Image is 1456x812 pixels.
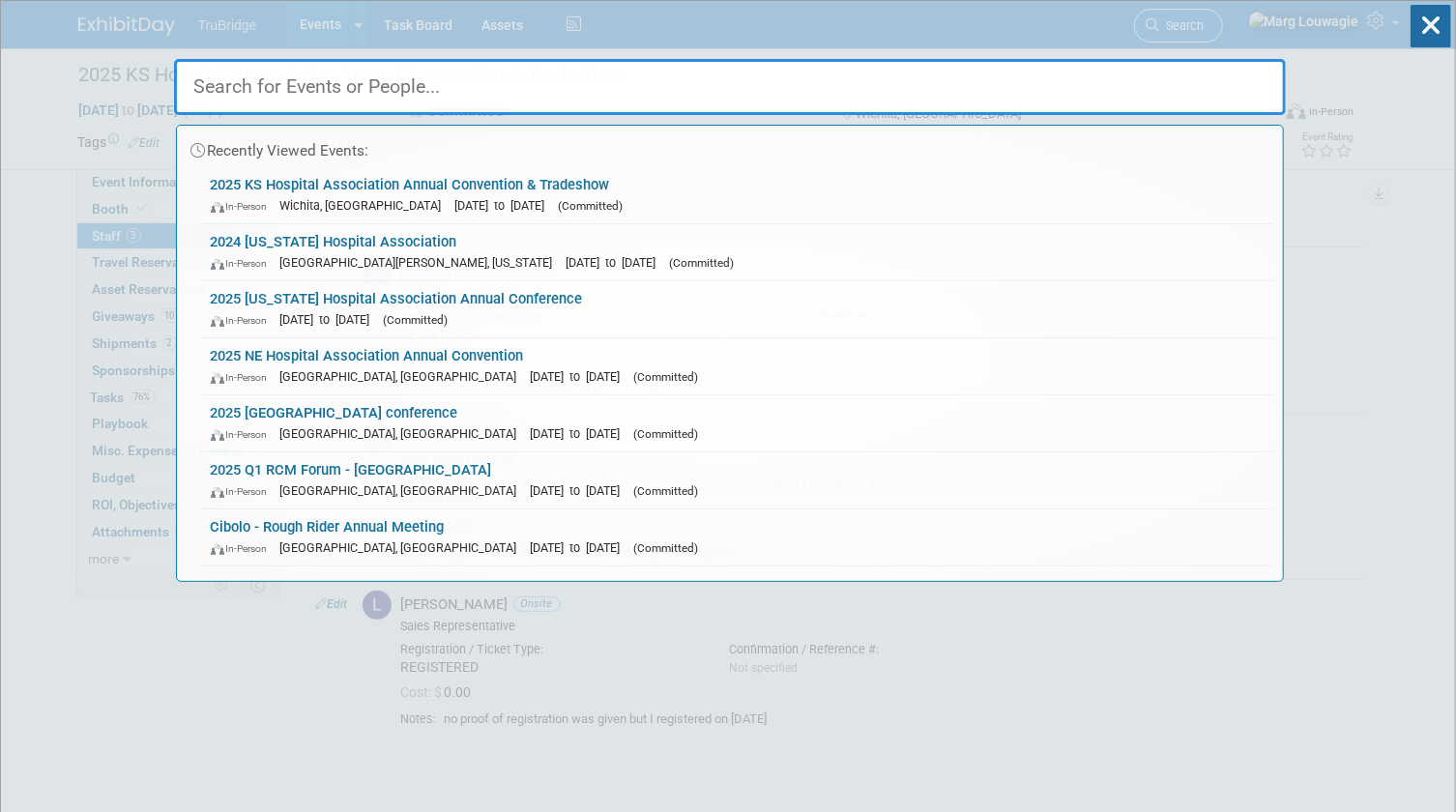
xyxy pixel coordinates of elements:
[280,540,527,555] span: [GEOGRAPHIC_DATA], [GEOGRAPHIC_DATA]
[211,371,277,384] span: In-Person
[634,484,699,498] span: (Committed)
[280,198,451,213] span: Wichita, [GEOGRAPHIC_DATA]
[201,281,1273,337] a: 2025 [US_STATE] Hospital Association Annual Conference In-Person [DATE] to [DATE] (Committed)
[201,224,1273,280] a: 2024 [US_STATE] Hospital Association In-Person [GEOGRAPHIC_DATA][PERSON_NAME], [US_STATE] [DATE] ...
[280,426,527,441] span: [GEOGRAPHIC_DATA], [GEOGRAPHIC_DATA]
[384,313,449,327] span: (Committed)
[211,257,277,270] span: In-Person
[531,483,630,498] span: [DATE] to [DATE]
[211,542,277,555] span: In-Person
[531,369,630,384] span: [DATE] to [DATE]
[531,426,630,441] span: [DATE] to [DATE]
[670,256,735,270] span: (Committed)
[201,167,1273,223] a: 2025 KS Hospital Association Annual Convention & Tradeshow In-Person Wichita, [GEOGRAPHIC_DATA] [...
[201,452,1273,508] a: 2025 Q1 RCM Forum - [GEOGRAPHIC_DATA] In-Person [GEOGRAPHIC_DATA], [GEOGRAPHIC_DATA] [DATE] to [D...
[211,428,277,441] span: In-Person
[187,126,1273,167] div: Recently Viewed Events:
[280,255,563,270] span: [GEOGRAPHIC_DATA][PERSON_NAME], [US_STATE]
[174,59,1286,115] input: Search for Events or People...
[455,198,555,213] span: [DATE] to [DATE]
[211,314,277,327] span: In-Person
[531,540,630,555] span: [DATE] to [DATE]
[201,395,1273,451] a: 2025 [GEOGRAPHIC_DATA] conference In-Person [GEOGRAPHIC_DATA], [GEOGRAPHIC_DATA] [DATE] to [DATE]...
[634,370,699,384] span: (Committed)
[201,338,1273,394] a: 2025 NE Hospital Association Annual Convention In-Person [GEOGRAPHIC_DATA], [GEOGRAPHIC_DATA] [DA...
[280,369,527,384] span: [GEOGRAPHIC_DATA], [GEOGRAPHIC_DATA]
[280,483,527,498] span: [GEOGRAPHIC_DATA], [GEOGRAPHIC_DATA]
[211,200,277,213] span: In-Person
[567,255,666,270] span: [DATE] to [DATE]
[634,427,699,441] span: (Committed)
[211,485,277,498] span: In-Person
[634,541,699,555] span: (Committed)
[201,509,1273,565] a: Cibolo - Rough Rider Annual Meeting In-Person [GEOGRAPHIC_DATA], [GEOGRAPHIC_DATA] [DATE] to [DAT...
[559,199,624,213] span: (Committed)
[280,312,380,327] span: [DATE] to [DATE]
